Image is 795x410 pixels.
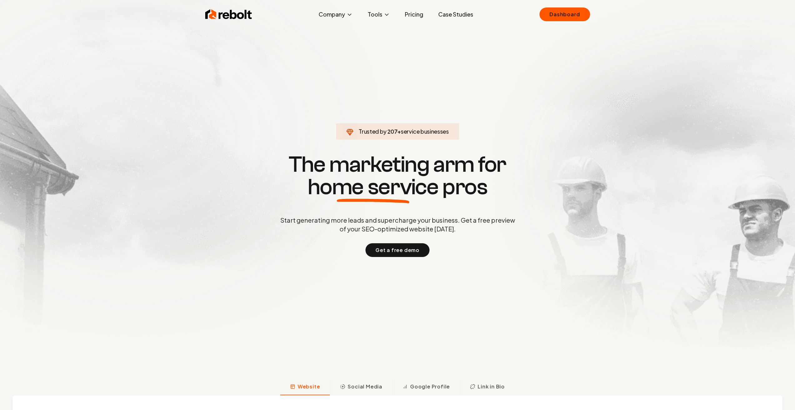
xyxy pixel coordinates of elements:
span: Trusted by [359,128,386,135]
button: Company [314,8,358,21]
button: Website [280,379,330,395]
span: Social Media [348,383,382,390]
button: Tools [363,8,395,21]
button: Link in Bio [460,379,515,395]
span: service businesses [401,128,449,135]
span: Website [298,383,320,390]
span: + [397,128,401,135]
a: Dashboard [539,7,590,21]
span: Google Profile [410,383,450,390]
button: Social Media [330,379,392,395]
p: Start generating more leads and supercharge your business. Get a free preview of your SEO-optimiz... [279,216,516,233]
img: Rebolt Logo [205,8,252,21]
button: Get a free demo [365,243,430,257]
span: 207 [387,127,397,136]
a: Pricing [400,8,428,21]
span: Link in Bio [478,383,505,390]
a: Case Studies [433,8,478,21]
h1: The marketing arm for pros [248,153,548,198]
button: Google Profile [392,379,460,395]
span: home service [308,176,439,198]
